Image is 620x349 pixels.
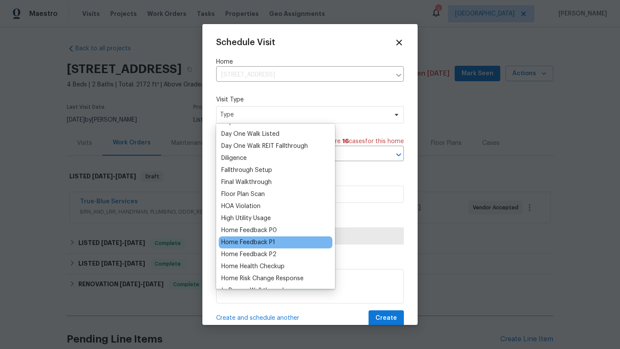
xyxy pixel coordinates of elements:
[216,95,404,104] label: Visit Type
[315,137,404,146] span: There are case s for this home
[221,142,308,150] div: Day One Walk REIT Fallthrough
[221,274,304,283] div: Home Risk Change Response
[221,238,275,247] div: Home Feedback P1
[216,314,299,322] span: Create and schedule another
[394,38,404,47] span: Close
[221,130,279,138] div: Day One Walk Listed
[375,313,397,324] span: Create
[220,110,387,119] span: Type
[221,226,277,235] div: Home Feedback P0
[216,38,275,47] span: Schedule Visit
[221,262,285,271] div: Home Health Checkup
[342,138,349,144] span: 16
[221,250,276,259] div: Home Feedback P2
[369,310,404,326] button: Create
[221,166,272,174] div: Fallthrough Setup
[221,286,286,295] div: In-Person Walkthrough
[221,178,272,187] div: Final Walkthrough
[221,214,271,223] div: High Utility Usage
[221,190,265,199] div: Floor Plan Scan
[393,149,405,161] button: Open
[216,58,404,66] label: Home
[221,202,260,211] div: HOA Violation
[221,154,247,162] div: Diligence
[216,68,391,82] input: Enter in an address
